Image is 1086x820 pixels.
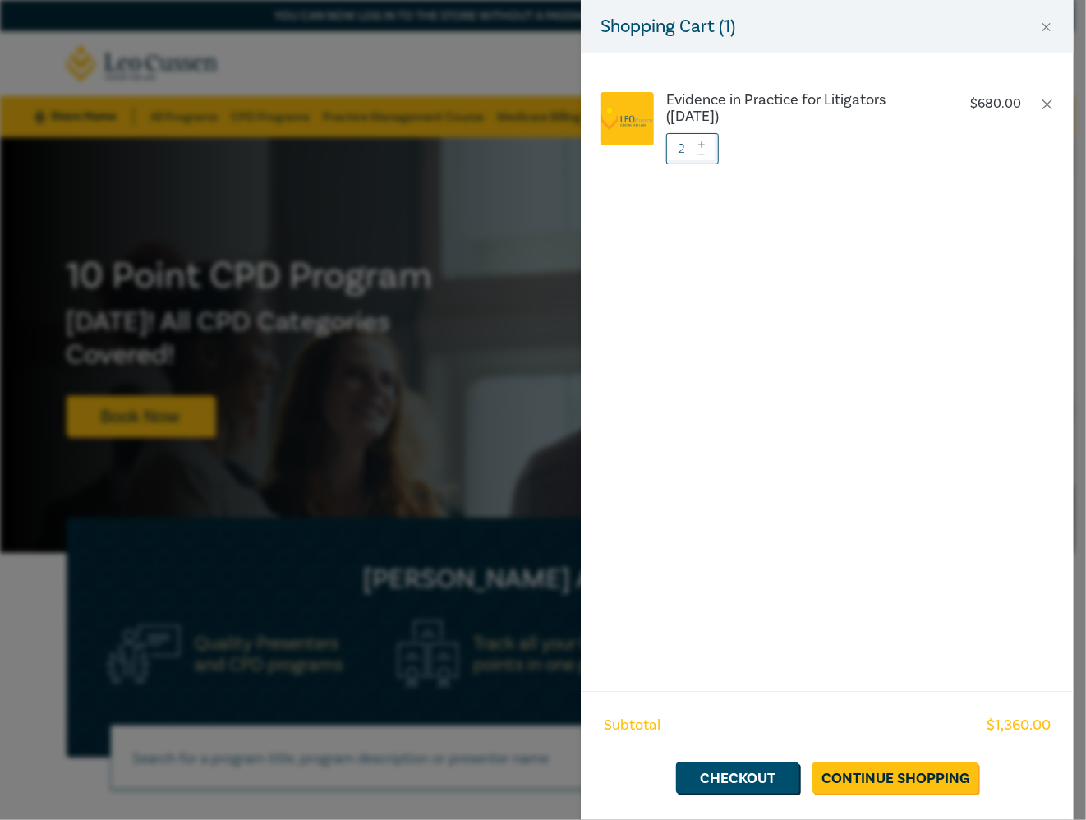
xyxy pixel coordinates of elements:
[1039,20,1054,35] button: Close
[666,92,939,125] a: Evidence in Practice for Litigators ([DATE])
[970,96,1021,112] p: $ 680.00
[987,715,1051,736] span: $ 1,360.00
[676,762,799,794] a: Checkout
[601,107,654,131] img: logo.png
[604,715,660,736] span: Subtotal
[812,762,978,794] a: Continue Shopping
[666,133,719,164] input: 1
[601,13,735,40] h5: Shopping Cart ( 1 )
